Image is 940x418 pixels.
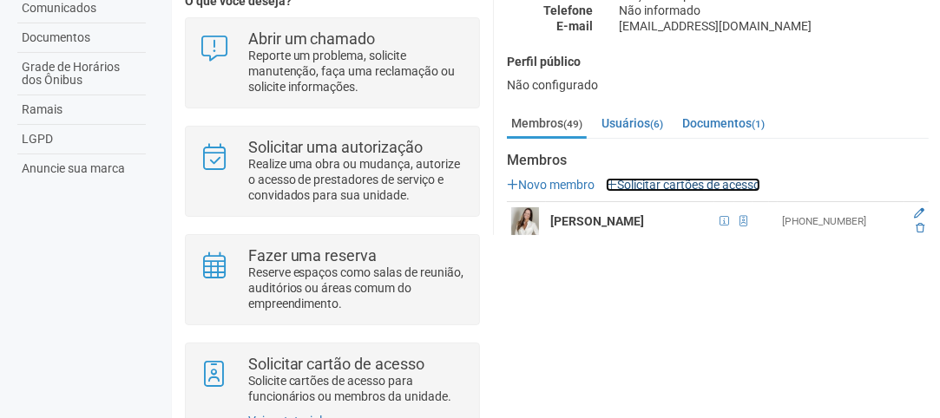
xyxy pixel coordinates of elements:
[248,246,378,265] strong: Fazer uma reserva
[248,156,466,203] p: Realize uma obra ou mudança, autorize o acesso de prestadores de serviço e convidados para sua un...
[17,154,146,183] a: Anuncie sua marca
[563,118,582,130] small: (49)
[752,118,765,130] small: (1)
[248,138,424,156] strong: Solicitar uma autorização
[782,214,900,229] div: [PHONE_NUMBER]
[606,178,760,192] a: Solicitar cartões de acesso
[678,110,769,136] a: Documentos(1)
[248,29,376,48] strong: Abrir um chamado
[507,178,595,192] a: Novo membro
[17,95,146,125] a: Ramais
[199,248,465,311] a: Fazer uma reserva Reserve espaços como salas de reunião, auditórios ou áreas comum do empreendime...
[543,3,593,17] strong: Telefone
[914,207,924,219] a: Editar membro
[17,53,146,95] a: Grade de Horários dos Ônibus
[199,356,465,404] a: Solicitar cartão de acesso Solicite cartões de acesso para funcionários ou membros da unidade.
[248,265,466,311] p: Reserve espaços como salas de reunião, auditórios ou áreas comum do empreendimento.
[17,125,146,154] a: LGPD
[916,222,924,234] a: Excluir membro
[248,373,466,404] p: Solicite cartões de acesso para funcionários ou membros da unidade.
[199,31,465,95] a: Abrir um chamado Reporte um problema, solicite manutenção, faça uma reclamação ou solicite inform...
[556,19,593,33] strong: E-mail
[248,355,425,373] strong: Solicitar cartão de acesso
[17,23,146,53] a: Documentos
[550,214,644,228] strong: [PERSON_NAME]
[507,77,929,93] div: Não configurado
[597,110,667,136] a: Usuários(6)
[507,153,929,168] strong: Membros
[507,110,587,139] a: Membros(49)
[511,207,539,235] img: user.png
[507,56,929,69] h4: Perfil público
[248,48,466,95] p: Reporte um problema, solicite manutenção, faça uma reclamação ou solicite informações.
[650,118,663,130] small: (6)
[199,140,465,203] a: Solicitar uma autorização Realize uma obra ou mudança, autorize o acesso de prestadores de serviç...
